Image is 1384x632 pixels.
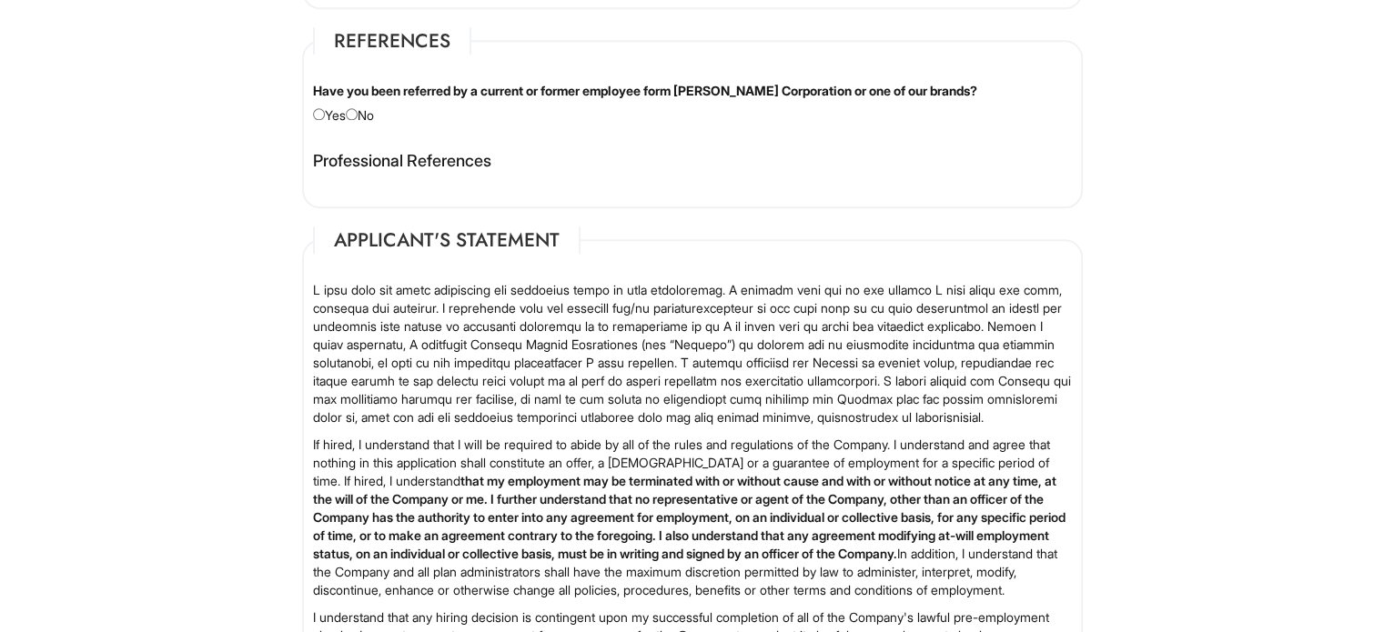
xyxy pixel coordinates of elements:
p: L ipsu dolo sit ametc adipiscing eli seddoeius tempo in utla etdoloremag. A enimadm veni qui no e... [313,281,1072,426]
div: Yes No [299,82,1086,125]
p: If hired, I understand that I will be required to abide by all of the rules and regulations of th... [313,436,1072,599]
label: Have you been referred by a current or former employee form [PERSON_NAME] Corporation or one of o... [313,82,977,100]
legend: Applicant's Statement [313,226,581,254]
legend: References [313,27,471,55]
h4: Professional References [313,152,1072,170]
strong: that my employment may be terminated with or without cause and with or without notice at any time... [313,473,1066,561]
